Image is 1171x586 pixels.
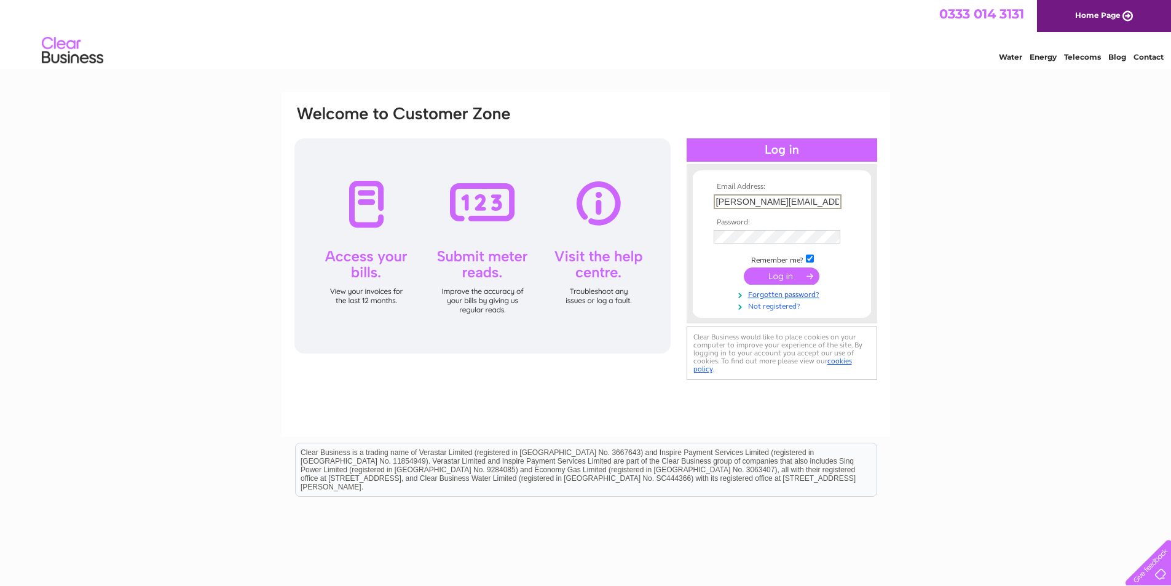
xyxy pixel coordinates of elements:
[714,299,853,311] a: Not registered?
[296,7,877,60] div: Clear Business is a trading name of Verastar Limited (registered in [GEOGRAPHIC_DATA] No. 3667643...
[999,52,1022,61] a: Water
[41,32,104,69] img: logo.png
[714,288,853,299] a: Forgotten password?
[1064,52,1101,61] a: Telecoms
[711,183,853,191] th: Email Address:
[1134,52,1164,61] a: Contact
[744,267,819,285] input: Submit
[1108,52,1126,61] a: Blog
[1030,52,1057,61] a: Energy
[711,253,853,265] td: Remember me?
[711,218,853,227] th: Password:
[693,357,852,373] a: cookies policy
[939,6,1024,22] a: 0333 014 3131
[687,327,877,380] div: Clear Business would like to place cookies on your computer to improve your experience of the sit...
